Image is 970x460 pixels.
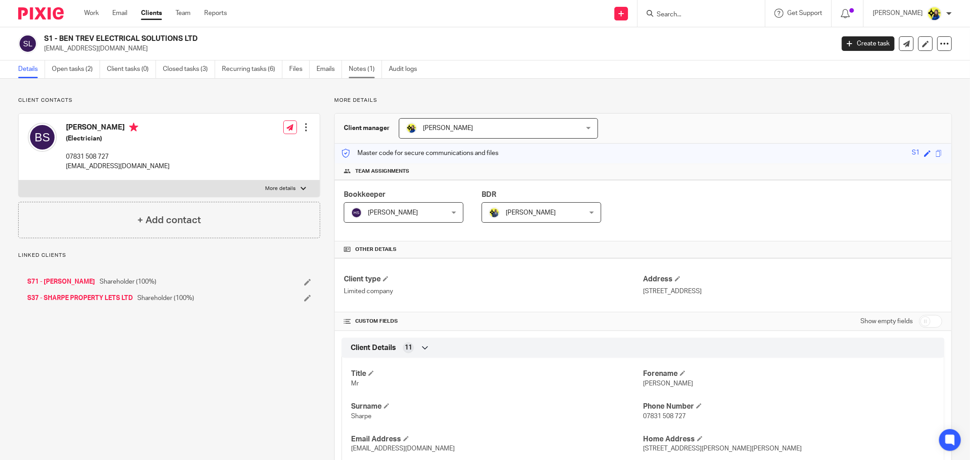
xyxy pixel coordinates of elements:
[18,60,45,78] a: Details
[344,275,643,284] h4: Client type
[860,317,913,326] label: Show empty fields
[289,60,310,78] a: Files
[643,413,686,420] span: 07831 508 727
[18,7,64,20] img: Pixie
[342,149,498,158] p: Master code for secure communications and files
[351,413,372,420] span: Sharpe
[355,246,397,253] span: Other details
[317,60,342,78] a: Emails
[66,134,170,143] h5: (Electrician)
[927,6,942,21] img: Bobo-Starbridge%201.jpg
[423,125,473,131] span: [PERSON_NAME]
[405,343,412,352] span: 11
[912,148,920,159] div: S1
[44,34,671,44] h2: S1 - BEN TREV ELECTRICAL SOLUTIONS LTD
[141,9,162,18] a: Clients
[643,402,935,411] h4: Phone Number
[643,445,802,452] span: [STREET_ADDRESS][PERSON_NAME][PERSON_NAME]
[66,123,170,134] h4: [PERSON_NAME]
[351,380,359,387] span: Mr
[506,210,556,216] span: [PERSON_NAME]
[344,124,390,133] h3: Client manager
[44,44,828,53] p: [EMAIL_ADDRESS][DOMAIN_NAME]
[344,318,643,325] h4: CUSTOM FIELDS
[406,123,417,134] img: Bobo-Starbridge%201.jpg
[28,123,57,152] img: svg%3E
[643,287,942,296] p: [STREET_ADDRESS]
[643,380,693,387] span: [PERSON_NAME]
[656,11,738,19] input: Search
[334,97,952,104] p: More details
[344,191,386,198] span: Bookkeeper
[137,213,201,227] h4: + Add contact
[643,435,935,444] h4: Home Address
[129,123,138,132] i: Primary
[204,9,227,18] a: Reports
[368,210,418,216] span: [PERSON_NAME]
[84,9,99,18] a: Work
[351,435,643,444] h4: Email Address
[389,60,424,78] a: Audit logs
[349,60,382,78] a: Notes (1)
[643,369,935,379] h4: Forename
[351,402,643,411] h4: Surname
[27,277,95,286] a: S71 - [PERSON_NAME]
[222,60,282,78] a: Recurring tasks (6)
[18,34,37,53] img: svg%3E
[66,152,170,161] p: 07831 508 727
[266,185,296,192] p: More details
[66,162,170,171] p: [EMAIL_ADDRESS][DOMAIN_NAME]
[137,294,194,303] span: Shareholder (100%)
[107,60,156,78] a: Client tasks (0)
[787,10,822,16] span: Get Support
[27,294,133,303] a: S37 - SHARPE PROPERTY LETS LTD
[18,252,320,259] p: Linked clients
[52,60,100,78] a: Open tasks (2)
[482,191,496,198] span: BDR
[18,97,320,104] p: Client contacts
[489,207,500,218] img: Dennis-Starbridge.jpg
[163,60,215,78] a: Closed tasks (3)
[176,9,191,18] a: Team
[842,36,895,51] a: Create task
[873,9,923,18] p: [PERSON_NAME]
[344,287,643,296] p: Limited company
[100,277,156,286] span: Shareholder (100%)
[351,343,396,353] span: Client Details
[351,369,643,379] h4: Title
[351,207,362,218] img: svg%3E
[643,275,942,284] h4: Address
[112,9,127,18] a: Email
[355,168,409,175] span: Team assignments
[351,445,455,452] span: [EMAIL_ADDRESS][DOMAIN_NAME]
